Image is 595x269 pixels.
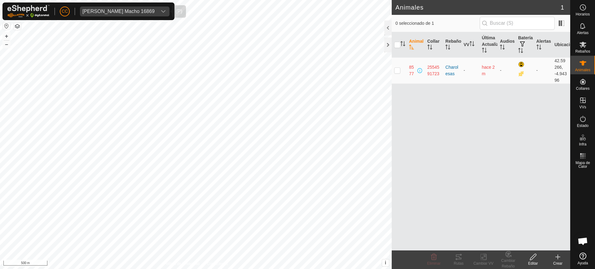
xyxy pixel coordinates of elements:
[561,3,564,12] span: 1
[427,64,441,77] div: 2554591723
[425,32,443,58] th: Collar
[409,46,414,50] p-sorticon: Activar para ordenar
[443,32,461,58] th: Rebaño
[552,32,570,58] th: Ubicación
[464,68,465,73] app-display-virtual-paddock-transition: -
[409,64,416,77] span: 8577
[469,42,474,47] p-sorticon: Activar para ordenar
[400,42,405,47] p-sorticon: Activar para ordenar
[445,64,459,77] div: Charolesas
[534,57,552,84] td: -
[480,17,555,30] input: Buscar (S)
[82,9,155,14] div: [PERSON_NAME] Macho 16869
[80,7,157,16] span: Antonio David Diaz Macho 16869
[471,261,496,266] div: Cambiar VV
[577,124,588,128] span: Estado
[579,142,586,146] span: Infra
[427,46,432,50] p-sorticon: Activar para ordenar
[3,22,10,30] button: Restablecer Mapa
[576,12,590,16] span: Horarios
[7,5,50,18] img: Logo Gallagher
[516,32,534,58] th: Batería
[552,57,570,84] td: 42.59266, -4.94396
[500,46,505,50] p-sorticon: Activar para ordenar
[62,8,68,15] span: CC
[574,232,592,250] a: Chat abierto
[479,32,498,58] th: Última Actualización
[497,57,516,84] td: -
[164,261,200,267] a: Política de Privacidad
[407,32,425,58] th: Animal
[445,46,450,50] p-sorticon: Activar para ordenar
[575,68,590,72] span: Animales
[534,32,552,58] th: Alertas
[382,259,389,266] button: i
[3,41,10,48] button: –
[446,261,471,266] div: Rutas
[571,250,595,267] a: Ayuda
[497,32,516,58] th: Audios
[3,33,10,40] button: +
[157,7,170,16] div: dropdown trigger
[496,258,521,269] div: Cambiar Rebaño
[576,87,589,90] span: Collares
[521,261,545,266] div: Editar
[575,50,590,53] span: Rebaños
[207,261,228,267] a: Contáctenos
[427,261,440,266] span: Eliminar
[545,261,570,266] div: Crear
[572,161,593,168] span: Mapa de Calor
[14,23,21,30] button: Capas del Mapa
[385,260,386,265] span: i
[578,261,588,265] span: Ayuda
[395,4,561,11] h2: Animales
[579,105,586,109] span: VVs
[395,20,480,27] span: 0 seleccionado de 1
[482,49,487,54] p-sorticon: Activar para ordenar
[536,46,541,50] p-sorticon: Activar para ordenar
[577,31,588,35] span: Alertas
[518,49,523,54] p-sorticon: Activar para ordenar
[482,65,495,76] span: 24 jun 2025, 6:47
[461,32,479,58] th: VV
